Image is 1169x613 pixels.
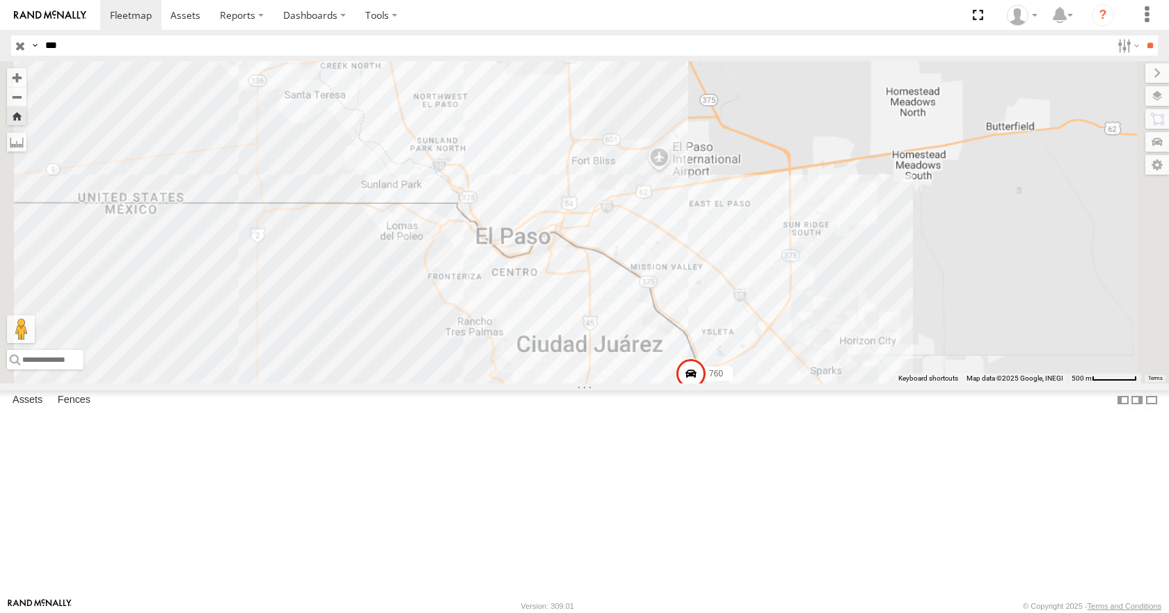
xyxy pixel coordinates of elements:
label: Assets [6,391,49,411]
label: Hide Summary Table [1145,390,1159,411]
span: 760 [709,369,723,379]
label: Search Filter Options [1112,35,1142,56]
a: Terms and Conditions [1088,602,1161,610]
label: Dock Summary Table to the Left [1116,390,1130,411]
button: Drag Pegman onto the map to open Street View [7,315,35,343]
button: Map Scale: 500 m per 61 pixels [1067,374,1141,383]
label: Map Settings [1145,155,1169,175]
span: Map data ©2025 Google, INEGI [967,374,1063,382]
label: Fences [51,391,97,411]
label: Measure [7,132,26,152]
a: Terms (opens in new tab) [1148,375,1163,381]
img: rand-logo.svg [14,10,86,20]
a: Visit our Website [8,599,72,613]
i: ? [1092,4,1114,26]
span: 500 m [1072,374,1092,382]
label: Dock Summary Table to the Right [1130,390,1144,411]
div: Version: 309.01 [521,602,574,610]
button: Zoom Home [7,106,26,125]
button: Keyboard shortcuts [898,374,958,383]
div: MANUEL HERNANDEZ [1002,5,1042,26]
div: © Copyright 2025 - [1023,602,1161,610]
button: Zoom in [7,68,26,87]
button: Zoom out [7,87,26,106]
label: Search Query [29,35,40,56]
